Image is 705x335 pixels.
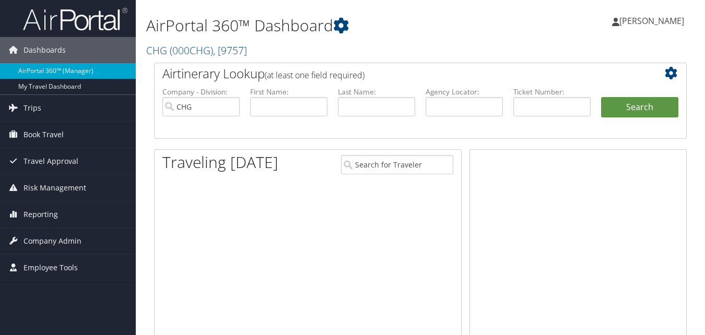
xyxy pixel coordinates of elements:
[601,97,678,118] button: Search
[23,95,41,121] span: Trips
[23,201,58,228] span: Reporting
[170,43,213,57] span: ( 000CHG )
[162,151,278,173] h1: Traveling [DATE]
[426,87,503,97] label: Agency Locator:
[23,7,127,31] img: airportal-logo.png
[146,43,247,57] a: CHG
[162,65,634,82] h2: Airtinerary Lookup
[23,37,66,63] span: Dashboards
[162,87,240,97] label: Company - Division:
[23,122,64,148] span: Book Travel
[250,87,327,97] label: First Name:
[338,87,415,97] label: Last Name:
[23,228,81,254] span: Company Admin
[619,15,684,27] span: [PERSON_NAME]
[213,43,247,57] span: , [ 9757 ]
[146,15,512,37] h1: AirPortal 360™ Dashboard
[265,69,365,81] span: (at least one field required)
[23,148,78,174] span: Travel Approval
[341,155,453,174] input: Search for Traveler
[23,255,78,281] span: Employee Tools
[513,87,591,97] label: Ticket Number:
[23,175,86,201] span: Risk Management
[612,5,695,37] a: [PERSON_NAME]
